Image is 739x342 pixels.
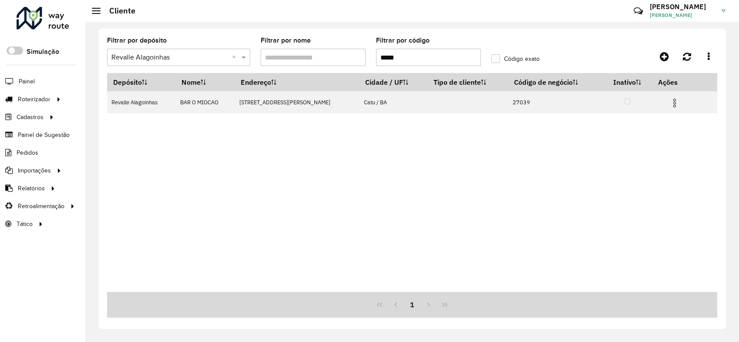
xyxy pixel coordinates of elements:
th: Código de negócio [508,73,602,91]
span: Painel [19,77,35,86]
span: Importações [18,166,51,175]
td: Catu / BA [359,91,427,113]
label: Filtrar por nome [261,35,311,46]
span: Tático [17,219,33,229]
a: Contato Rápido [629,2,648,20]
span: Roteirizador [18,95,50,104]
td: [STREET_ADDRESS][PERSON_NAME] [235,91,359,113]
label: Filtrar por depósito [107,35,167,46]
span: Painel de Sugestão [18,130,70,139]
span: [PERSON_NAME] [650,11,715,19]
h3: [PERSON_NAME] [650,3,715,11]
th: Cidade / UF [359,73,427,91]
th: Tipo de cliente [428,73,508,91]
label: Simulação [27,46,59,57]
button: 1 [404,296,420,313]
th: Ações [652,73,704,91]
span: Retroalimentação [18,202,64,211]
span: Relatórios [18,184,45,193]
span: Cadastros [17,113,44,122]
th: Inativo [602,73,652,91]
th: Endereço [235,73,359,91]
td: Revalle Alagoinhas [107,91,175,113]
td: BAR O MIOCAO [175,91,235,113]
span: Clear all [232,52,239,63]
th: Nome [175,73,235,91]
th: Depósito [107,73,175,91]
span: Pedidos [17,148,38,157]
h2: Cliente [101,6,135,16]
label: Código exato [491,54,540,63]
td: 27039 [508,91,602,113]
label: Filtrar por código [376,35,430,46]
